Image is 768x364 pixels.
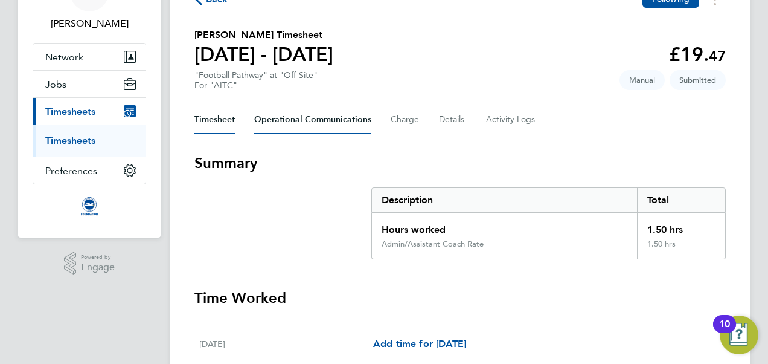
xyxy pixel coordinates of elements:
button: Activity Logs [486,105,537,134]
span: Add time for [DATE] [373,338,466,349]
span: Powered by [81,252,115,262]
div: For "AITC" [194,80,318,91]
button: Operational Communications [254,105,371,134]
img: albioninthecommunity-logo-retina.png [80,197,99,216]
h3: Summary [194,154,726,173]
span: Timesheets [45,106,95,117]
app-decimal: £19. [669,43,726,66]
button: Timesheets [33,98,146,125]
a: Timesheets [45,135,95,146]
span: Jobs [45,79,66,90]
h2: [PERSON_NAME] Timesheet [194,28,333,42]
div: Description [372,188,637,212]
div: 1.50 hrs [637,239,725,259]
a: Powered byEngage [64,252,115,275]
div: Hours worked [372,213,637,239]
div: Timesheets [33,125,146,157]
div: Total [637,188,725,212]
button: Preferences [33,157,146,184]
div: Admin/Assistant Coach Rate [382,239,484,249]
div: "Football Pathway" at "Off-Site" [194,70,318,91]
h3: Time Worked [194,288,726,308]
span: Preferences [45,165,97,177]
span: This timesheet is Submitted. [670,70,726,90]
span: Nathan Casselton [33,16,146,31]
button: Jobs [33,71,146,97]
button: Details [439,105,467,134]
div: 10 [719,324,730,340]
h1: [DATE] - [DATE] [194,42,333,67]
button: Timesheet [194,105,235,134]
span: 47 [709,47,726,65]
a: Go to home page [33,197,146,216]
span: Network [45,51,83,63]
a: Add time for [DATE] [373,337,466,351]
span: Engage [81,262,115,273]
button: Open Resource Center, 10 new notifications [720,316,758,354]
div: Summary [371,187,726,259]
button: Charge [391,105,420,134]
div: 1.50 hrs [637,213,725,239]
div: [DATE] [199,337,373,351]
button: Network [33,44,146,70]
span: This timesheet was manually created. [619,70,665,90]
